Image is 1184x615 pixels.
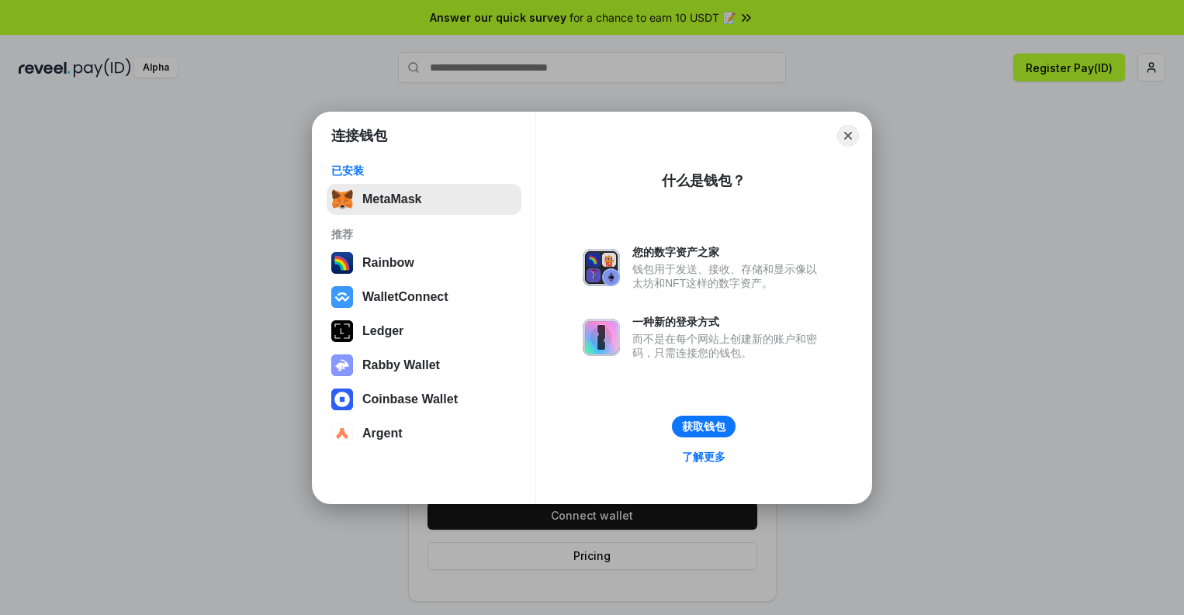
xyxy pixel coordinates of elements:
button: Argent [327,418,521,449]
div: MetaMask [362,192,421,206]
img: svg+xml,%3Csvg%20width%3D%2228%22%20height%3D%2228%22%20viewBox%3D%220%200%2028%2028%22%20fill%3D... [331,389,353,410]
button: 获取钱包 [672,416,736,437]
img: svg+xml,%3Csvg%20fill%3D%22none%22%20height%3D%2233%22%20viewBox%3D%220%200%2035%2033%22%20width%... [331,188,353,210]
button: Ledger [327,316,521,347]
div: 而不是在每个网站上创建新的账户和密码，只需连接您的钱包。 [632,332,825,360]
div: Ledger [362,324,403,338]
img: svg+xml,%3Csvg%20width%3D%22120%22%20height%3D%22120%22%20viewBox%3D%220%200%20120%20120%22%20fil... [331,252,353,274]
div: Argent [362,427,403,441]
div: 推荐 [331,227,517,241]
div: Rabby Wallet [362,358,440,372]
a: 了解更多 [673,447,735,467]
button: Rainbow [327,247,521,278]
div: Rainbow [362,256,414,270]
img: svg+xml,%3Csvg%20width%3D%2228%22%20height%3D%2228%22%20viewBox%3D%220%200%2028%2028%22%20fill%3D... [331,423,353,444]
img: svg+xml,%3Csvg%20xmlns%3D%22http%3A%2F%2Fwww.w3.org%2F2000%2Fsvg%22%20fill%3D%22none%22%20viewBox... [331,354,353,376]
div: Coinbase Wallet [362,392,458,406]
button: MetaMask [327,184,521,215]
div: 您的数字资产之家 [632,245,825,259]
button: Rabby Wallet [327,350,521,381]
div: 钱包用于发送、接收、存储和显示像以太坊和NFT这样的数字资产。 [632,262,825,290]
img: svg+xml,%3Csvg%20xmlns%3D%22http%3A%2F%2Fwww.w3.org%2F2000%2Fsvg%22%20width%3D%2228%22%20height%3... [331,320,353,342]
button: WalletConnect [327,282,521,313]
div: 一种新的登录方式 [632,315,825,329]
img: svg+xml,%3Csvg%20xmlns%3D%22http%3A%2F%2Fwww.w3.org%2F2000%2Fsvg%22%20fill%3D%22none%22%20viewBox... [583,319,620,356]
button: Coinbase Wallet [327,384,521,415]
h1: 连接钱包 [331,126,387,145]
div: 获取钱包 [682,420,725,434]
div: 什么是钱包？ [662,171,746,190]
div: 了解更多 [682,450,725,464]
img: svg+xml,%3Csvg%20width%3D%2228%22%20height%3D%2228%22%20viewBox%3D%220%200%2028%2028%22%20fill%3D... [331,286,353,308]
img: svg+xml,%3Csvg%20xmlns%3D%22http%3A%2F%2Fwww.w3.org%2F2000%2Fsvg%22%20fill%3D%22none%22%20viewBox... [583,249,620,286]
div: WalletConnect [362,290,448,304]
div: 已安装 [331,164,517,178]
button: Close [837,125,859,147]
